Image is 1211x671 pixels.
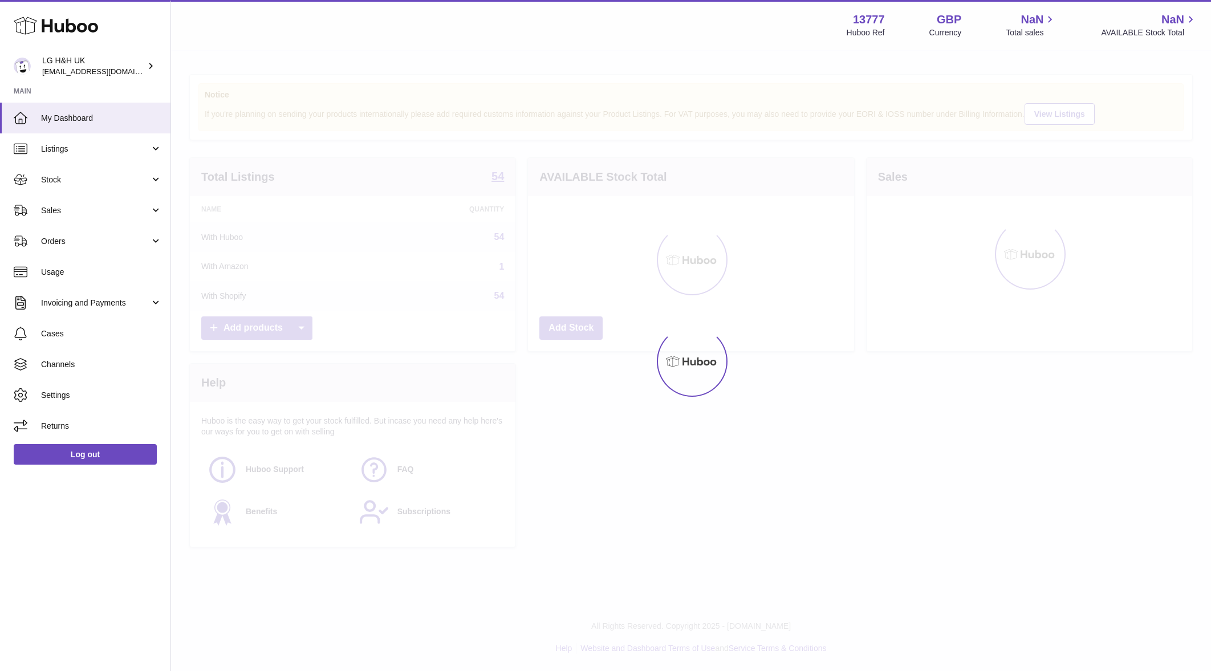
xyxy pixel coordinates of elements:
a: NaN AVAILABLE Stock Total [1101,12,1197,38]
a: Log out [14,444,157,465]
strong: GBP [937,12,961,27]
span: [EMAIL_ADDRESS][DOMAIN_NAME] [42,67,168,76]
span: NaN [1161,12,1184,27]
span: Sales [41,205,150,216]
a: NaN Total sales [1006,12,1056,38]
span: Stock [41,174,150,185]
strong: 13777 [853,12,885,27]
span: Usage [41,267,162,278]
span: AVAILABLE Stock Total [1101,27,1197,38]
span: Invoicing and Payments [41,298,150,308]
div: Huboo Ref [847,27,885,38]
span: Cases [41,328,162,339]
span: Returns [41,421,162,432]
div: Currency [929,27,962,38]
span: Total sales [1006,27,1056,38]
div: LG H&H UK [42,55,145,77]
span: Listings [41,144,150,154]
span: My Dashboard [41,113,162,124]
span: Channels [41,359,162,370]
span: Orders [41,236,150,247]
img: veechen@lghnh.co.uk [14,58,31,75]
span: Settings [41,390,162,401]
span: NaN [1021,12,1043,27]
